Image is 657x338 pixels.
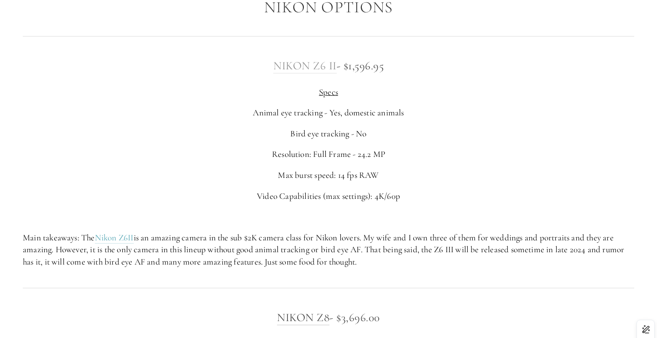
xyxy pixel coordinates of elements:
[23,169,634,182] p: Max burst speed: 14 fps RAW
[23,232,634,268] p: Main takeaways: The is an amazing camera in the sub $2K camera class for Nikon lovers. My wife an...
[273,59,337,73] a: Nikon Z6 II
[95,232,134,244] a: Nikon Z6II
[23,107,634,119] p: Animal eye tracking - Yes, domestic animals
[23,148,634,161] p: Resolution: Full Frame - 24.2 MP
[23,308,634,327] h3: - $3,696.00
[23,57,634,75] h3: - $1,596.95
[23,190,634,203] p: Video Capabilities (max settings): 4K/60p
[319,87,338,97] span: Specs
[277,311,329,325] a: Nikon Z8
[23,128,634,140] p: Bird eye tracking - No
